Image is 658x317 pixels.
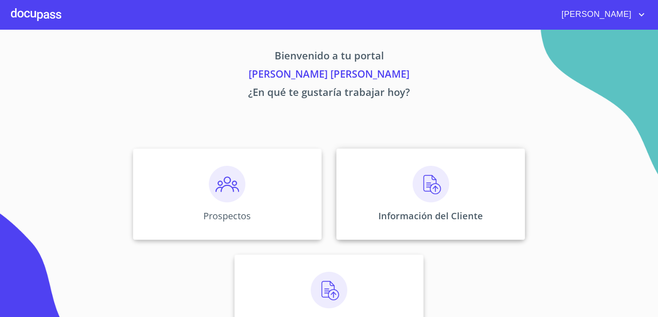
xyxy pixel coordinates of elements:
[555,7,647,22] button: account of current user
[48,85,610,103] p: ¿En qué te gustaría trabajar hoy?
[555,7,636,22] span: [PERSON_NAME]
[311,272,347,308] img: carga.png
[203,210,251,222] p: Prospectos
[209,166,245,202] img: prospectos.png
[413,166,449,202] img: carga.png
[378,210,483,222] p: Información del Cliente
[48,66,610,85] p: [PERSON_NAME] [PERSON_NAME]
[48,48,610,66] p: Bienvenido a tu portal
